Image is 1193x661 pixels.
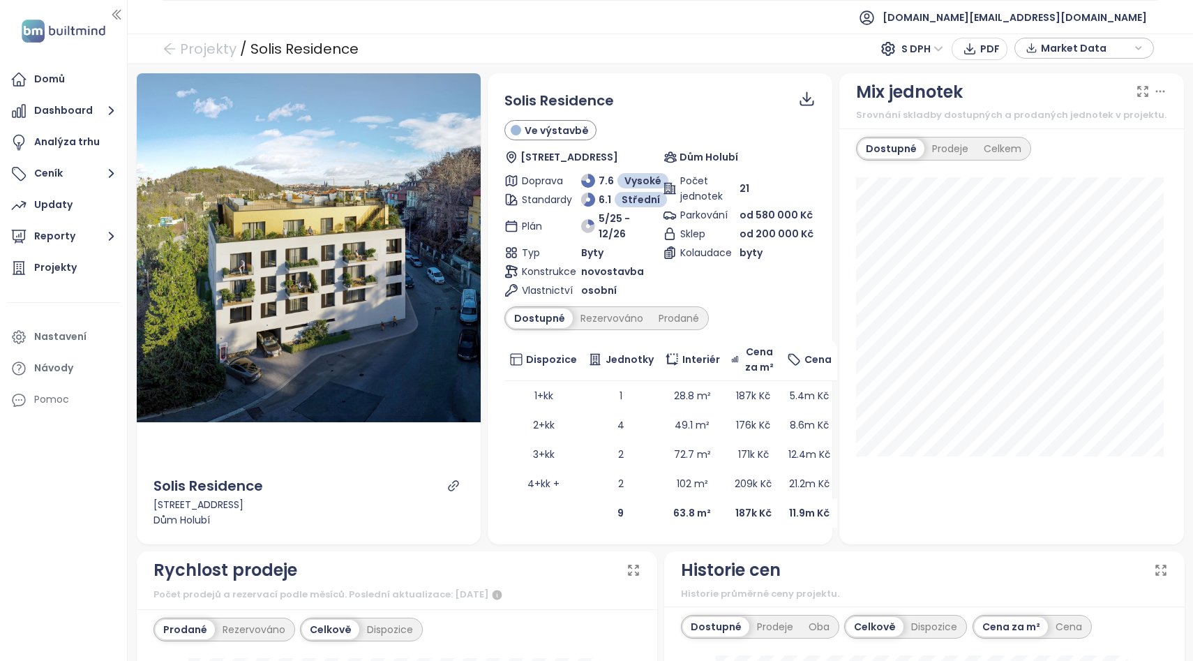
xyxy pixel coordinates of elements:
div: Rezervováno [215,620,293,639]
img: logo [17,17,110,45]
button: Reporty [7,223,120,251]
span: Dům Holubí [680,149,738,165]
button: PDF [952,38,1007,60]
span: 187k Kč [736,389,770,403]
div: Nastavení [34,328,87,346]
span: Doprava [522,173,560,188]
td: 1 [583,381,659,410]
div: Domů [34,70,65,88]
span: 171k Kč [738,447,769,461]
span: 12.4m Kč [788,447,830,461]
a: Updaty [7,191,120,219]
div: Analýza trhu [34,133,100,151]
b: 11.9m Kč [789,506,830,520]
div: Návody [34,359,73,377]
div: Dostupné [507,309,573,328]
span: Sklep [680,226,719,242]
span: Počet jednotek [680,173,719,204]
div: Cena [1048,617,1090,637]
span: Vlastnictví [522,283,560,298]
b: 9 [617,506,624,520]
span: novostavba [581,264,644,279]
span: 8.6m Kč [790,418,829,432]
span: 21.2m Kč [789,477,830,491]
td: 3+kk [504,440,583,469]
span: Byty [581,245,603,260]
div: Solis Residence [153,475,263,497]
button: Ceník [7,160,120,188]
span: PDF [980,41,1000,57]
b: 63.8 m² [673,506,711,520]
div: Cena za m² [975,617,1048,637]
a: Návody [7,355,120,383]
div: Projekty [34,259,77,276]
span: arrow-left [163,42,177,56]
div: Dostupné [858,139,924,158]
div: Počet prodejů a rezervací podle měsíců. Poslední aktualizace: [DATE] [153,587,640,604]
div: Solis Residence [250,36,359,61]
td: 2+kk [504,410,583,440]
div: [STREET_ADDRESS] [153,497,465,512]
div: Prodané [156,620,215,639]
td: 72.7 m² [659,440,726,469]
span: byty [740,245,763,260]
span: 6.1 [599,192,611,207]
span: od 580 000 Kč [740,208,813,222]
span: Kolaudace [680,245,719,260]
div: Prodeje [749,617,801,637]
div: Prodeje [924,139,976,158]
span: [STREET_ADDRESS] [520,149,618,165]
div: Dispozice [359,620,421,639]
div: Srovnání skladby dostupných a prodaných jednotek v projektu. [856,108,1167,122]
span: Typ [522,245,560,260]
div: Celkově [846,617,903,637]
div: Celkově [302,620,359,639]
span: Market Data [1041,38,1131,59]
div: Mix jednotek [856,79,963,105]
div: Pomoc [7,386,120,414]
span: Plán [522,218,560,234]
div: Rezervováno [573,309,651,328]
td: 1+kk [504,381,583,410]
div: Celkem [976,139,1029,158]
span: 7.6 [599,173,614,188]
span: Střední [622,192,660,207]
span: Jednotky [606,352,654,367]
div: Prodané [651,309,707,328]
td: 102 m² [659,469,726,498]
td: 49.1 m² [659,410,726,440]
td: 28.8 m² [659,381,726,410]
span: Cena za m² [742,344,776,375]
span: [DOMAIN_NAME][EMAIL_ADDRESS][DOMAIN_NAME] [883,1,1147,34]
div: Historie průměrné ceny projektu. [681,587,1168,601]
span: Cena [804,352,832,367]
span: Standardy [522,192,560,207]
td: 4 [583,410,659,440]
div: Rychlost prodeje [153,557,297,584]
div: / [240,36,247,61]
span: Vysoké [624,173,661,188]
span: Dispozice [526,352,577,367]
span: S DPH [901,38,943,59]
span: 176k Kč [736,418,770,432]
span: 5/25 - 12/26 [599,211,658,242]
td: 4+kk + [504,469,583,498]
a: link [447,480,460,492]
span: osobní [581,283,617,298]
div: Oba [801,617,837,637]
div: Dům Holubí [153,512,465,528]
span: 5.4m Kč [790,389,829,403]
span: Konstrukce [522,264,560,279]
span: 21 [740,181,749,196]
div: Dostupné [683,617,749,637]
span: 209k Kč [735,477,772,491]
a: Analýza trhu [7,128,120,156]
span: Interiér [682,352,720,367]
a: Domů [7,66,120,94]
td: 2 [583,469,659,498]
div: Updaty [34,196,73,214]
span: od 200 000 Kč [740,226,813,242]
a: arrow-left Projekty [163,36,237,61]
span: Ve výstavbě [525,123,589,138]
